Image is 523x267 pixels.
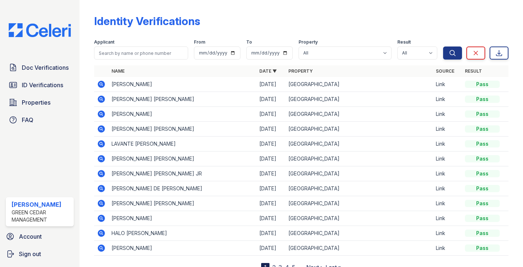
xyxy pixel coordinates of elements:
td: Link [433,107,462,122]
td: [GEOGRAPHIC_DATA] [285,166,433,181]
a: Properties [6,95,74,110]
td: [DATE] [256,181,285,196]
div: Pass [465,170,500,177]
td: [DATE] [256,137,285,151]
td: [PERSON_NAME] [PERSON_NAME] [109,151,256,166]
td: [PERSON_NAME] [PERSON_NAME] JR [109,166,256,181]
div: Pass [465,81,500,88]
a: Doc Verifications [6,60,74,75]
label: Applicant [94,39,114,45]
td: [PERSON_NAME] [109,241,256,256]
a: FAQ [6,113,74,127]
span: Doc Verifications [22,63,69,72]
td: [GEOGRAPHIC_DATA] [285,226,433,241]
div: [PERSON_NAME] [12,200,71,209]
a: Source [436,68,454,74]
div: Pass [465,125,500,133]
div: Pass [465,230,500,237]
td: [GEOGRAPHIC_DATA] [285,77,433,92]
a: Name [112,68,125,74]
div: Pass [465,155,500,162]
td: Link [433,137,462,151]
td: [DATE] [256,241,285,256]
label: Result [397,39,411,45]
td: HALO [PERSON_NAME] [109,226,256,241]
a: ID Verifications [6,78,74,92]
label: To [246,39,252,45]
td: Link [433,226,462,241]
label: Property [299,39,318,45]
td: Link [433,92,462,107]
td: [PERSON_NAME] [PERSON_NAME] [109,92,256,107]
div: Pass [465,96,500,103]
td: Link [433,151,462,166]
a: Result [465,68,482,74]
span: Account [19,232,42,241]
td: Link [433,166,462,181]
td: [GEOGRAPHIC_DATA] [285,107,433,122]
a: Date ▼ [259,68,277,74]
td: [PERSON_NAME] [109,107,256,122]
td: [DATE] [256,107,285,122]
a: Sign out [3,247,77,261]
img: CE_Logo_Blue-a8612792a0a2168367f1c8372b55b34899dd931a85d93a1a3d3e32e68fde9ad4.png [3,23,77,37]
td: [DATE] [256,226,285,241]
td: [PERSON_NAME] DE [PERSON_NAME] [109,181,256,196]
div: Pass [465,110,500,118]
div: Pass [465,185,500,192]
td: [DATE] [256,151,285,166]
td: [DATE] [256,211,285,226]
td: [DATE] [256,196,285,211]
td: [PERSON_NAME] [109,77,256,92]
td: [GEOGRAPHIC_DATA] [285,122,433,137]
td: [GEOGRAPHIC_DATA] [285,211,433,226]
td: Link [433,122,462,137]
td: [PERSON_NAME] [109,211,256,226]
label: From [194,39,205,45]
td: LAVANTE [PERSON_NAME] [109,137,256,151]
td: [GEOGRAPHIC_DATA] [285,151,433,166]
td: [DATE] [256,166,285,181]
td: [GEOGRAPHIC_DATA] [285,137,433,151]
div: Pass [465,200,500,207]
a: Account [3,229,77,244]
span: ID Verifications [22,81,63,89]
td: [DATE] [256,122,285,137]
td: [GEOGRAPHIC_DATA] [285,241,433,256]
td: Link [433,241,462,256]
div: Identity Verifications [94,15,200,28]
span: Sign out [19,250,41,258]
input: Search by name or phone number [94,46,188,60]
td: Link [433,181,462,196]
td: [DATE] [256,77,285,92]
td: [DATE] [256,92,285,107]
td: [GEOGRAPHIC_DATA] [285,181,433,196]
div: Pass [465,140,500,147]
span: Properties [22,98,50,107]
span: FAQ [22,116,33,124]
div: Green Cedar Management [12,209,71,223]
div: Pass [465,215,500,222]
td: Link [433,77,462,92]
td: [GEOGRAPHIC_DATA] [285,196,433,211]
td: Link [433,211,462,226]
a: Property [288,68,313,74]
td: [GEOGRAPHIC_DATA] [285,92,433,107]
td: [PERSON_NAME] [PERSON_NAME] [109,196,256,211]
td: Link [433,196,462,211]
td: [PERSON_NAME] [PERSON_NAME] [109,122,256,137]
div: Pass [465,244,500,252]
